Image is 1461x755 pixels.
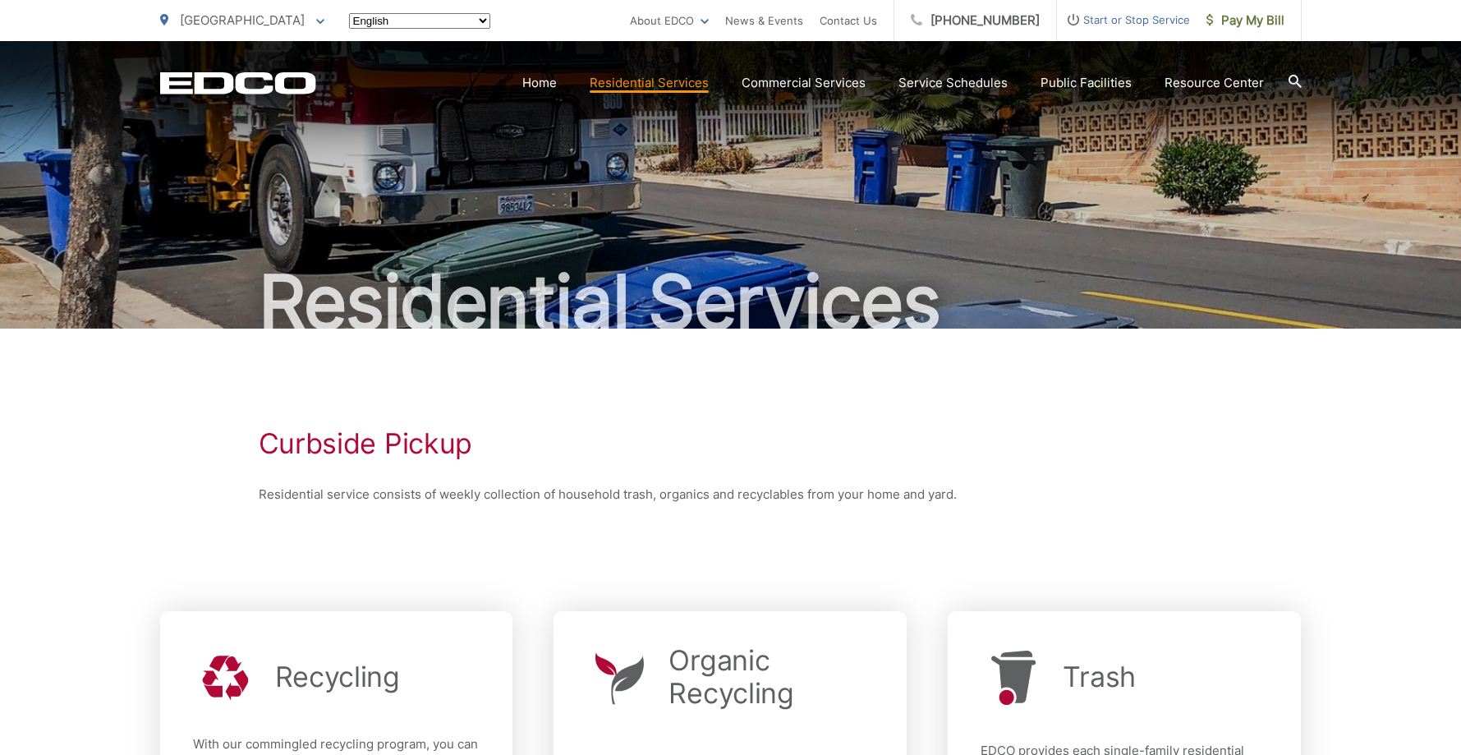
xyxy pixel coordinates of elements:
h1: Curbside Pickup [259,427,1203,460]
a: Service Schedules [898,73,1008,93]
a: Residential Services [590,73,709,93]
h2: Trash [1063,661,1136,693]
p: Residential service consists of weekly collection of household trash, organics and recyclables fr... [259,485,1203,504]
a: Contact Us [820,11,877,30]
a: Home [522,73,557,93]
a: Commercial Services [742,73,866,93]
h2: Residential Services [160,261,1302,343]
span: [GEOGRAPHIC_DATA] [180,12,305,28]
span: Pay My Bill [1206,11,1284,30]
h2: Organic Recycling [668,644,874,710]
a: About EDCO [630,11,709,30]
h2: Recycling [275,661,400,693]
a: Public Facilities [1041,73,1132,93]
select: Select a language [349,13,490,29]
a: News & Events [725,11,803,30]
a: EDCD logo. Return to the homepage. [160,71,316,94]
a: Resource Center [1165,73,1264,93]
